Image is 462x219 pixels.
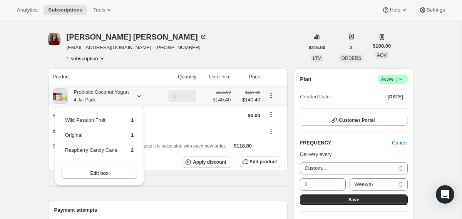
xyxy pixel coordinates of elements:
[67,44,207,51] span: [EMAIL_ADDRESS][DOMAIN_NAME] · [PHONE_NUMBER]
[313,56,321,61] span: LTV
[388,94,403,100] span: [DATE]
[53,88,68,104] img: product img
[156,68,199,85] th: Quantity
[265,91,277,100] button: Product actions
[131,132,134,138] span: 1
[61,168,137,179] button: Edit box
[300,93,330,101] span: Created Date
[234,143,252,149] span: $118.80
[53,128,261,135] div: box-discount-MOU5XK
[93,7,105,13] span: Tools
[233,68,263,85] th: Price
[17,7,37,13] span: Analytics
[48,107,156,124] th: Shipping
[373,42,391,50] span: $108.00
[74,97,96,103] small: 4 Jar Pack
[414,5,450,15] button: Settings
[193,159,226,165] span: Apply discount
[390,7,400,13] span: Help
[65,131,118,145] td: Original
[300,194,407,205] button: Save
[68,88,129,104] div: Probiotic Coconut Yogurt
[245,90,260,95] small: $156.00
[216,90,231,95] small: $156.00
[300,139,392,147] h2: FREQUENCY
[377,53,387,58] span: AOV
[265,110,277,119] button: Shipping actions
[304,42,330,53] button: $216.00
[48,33,60,45] span: Elizabeth Nolan
[248,113,261,118] span: $0.00
[427,7,445,13] span: Settings
[67,55,106,62] button: Product actions
[339,117,375,123] span: Customer Portal
[89,5,117,15] button: Tools
[300,115,407,126] button: Customer Portal
[300,75,311,83] h2: Plan
[54,206,282,214] h2: Payment attempts
[350,45,353,51] span: 2
[341,56,361,61] span: ORDERS
[48,68,156,85] th: Product
[377,5,412,15] button: Help
[131,147,134,153] span: 2
[381,75,405,83] span: Active
[90,170,108,176] span: Edit box
[48,7,82,13] span: Subscriptions
[387,137,412,149] button: Cancel
[395,76,397,82] span: |
[12,5,42,15] button: Analytics
[65,116,118,130] td: Wild Passion Fruit
[392,139,407,147] span: Cancel
[213,96,231,104] span: $140.40
[436,185,454,204] div: Open Intercom Messenger
[249,159,277,165] span: Add product
[131,117,134,123] span: 1
[345,42,357,53] button: 2
[199,68,233,85] th: Unit Price
[300,151,407,158] p: Delivery every
[309,45,325,51] span: $216.00
[348,197,359,203] span: Save
[235,96,260,104] span: $140.40
[65,146,118,160] td: Raspberry Candy Cane
[182,156,231,168] button: Apply discount
[239,156,281,167] button: Add product
[44,5,87,15] button: Subscriptions
[383,91,408,102] button: [DATE]
[67,33,207,41] div: [PERSON_NAME] [PERSON_NAME]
